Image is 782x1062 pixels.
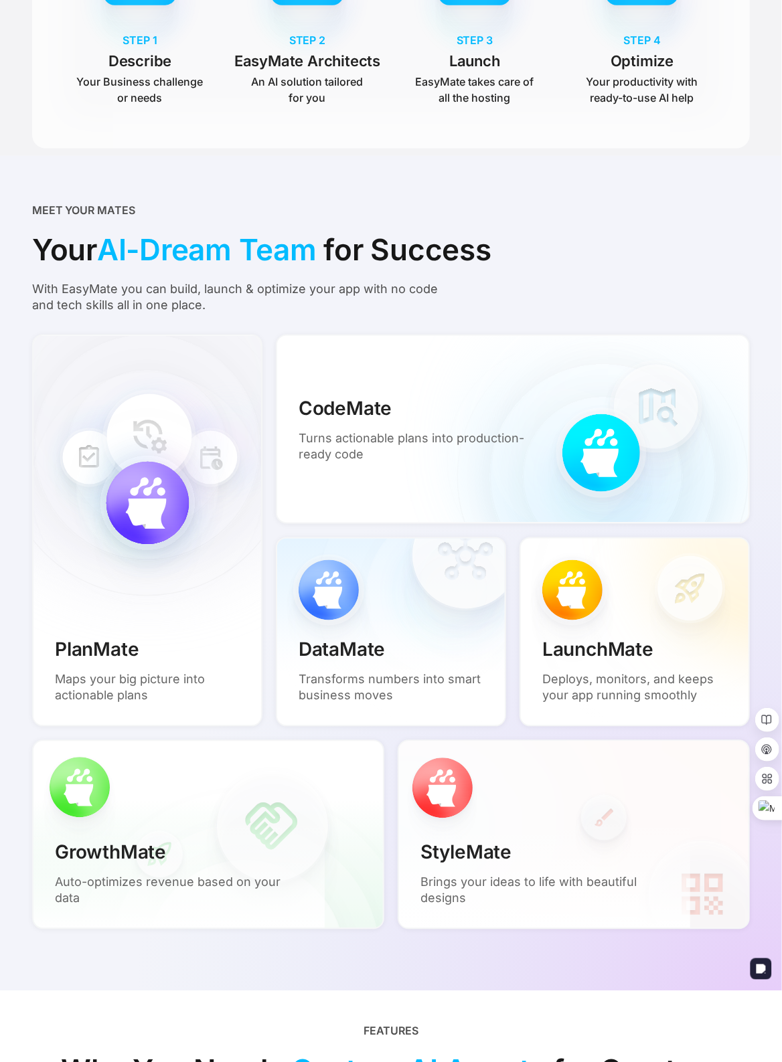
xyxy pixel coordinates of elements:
[299,636,385,664] p: DataMate
[542,636,653,664] p: LaunchMate
[32,281,455,313] div: With EasyMate you can build, launch & optimize your app with no code and tech skills all in one p...
[55,875,303,907] p: Auto-optimizes revenue based on your data
[55,672,240,704] p: Maps your big picture into actionable plans
[299,395,392,423] p: CodeMate
[32,202,135,218] div: MEET YOUR MATES
[234,51,380,71] p: EasyMate Architects
[299,672,483,704] p: Transforms numbers into smart business moves
[324,226,491,273] span: for Success
[97,226,317,273] span: AI-Dream Team
[55,636,139,664] p: PlanMate
[76,74,204,106] p: Your Business challenge or needs
[420,838,512,867] p: StyleMate
[244,74,371,106] p: An AI solution tailored for you
[299,431,547,463] p: Turns actionable plans into production-ready code
[542,672,727,704] p: Deploys, monitors, and keeps your app running smoothly
[55,838,166,867] p: GrowthMate
[364,1023,418,1039] div: Features
[420,875,669,907] p: Brings your ideas to life with beautiful designs
[32,226,491,273] div: Your
[578,74,706,106] p: Your productivity with ready-to-use AI help
[411,74,538,106] p: EasyMate takes care of all the hosting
